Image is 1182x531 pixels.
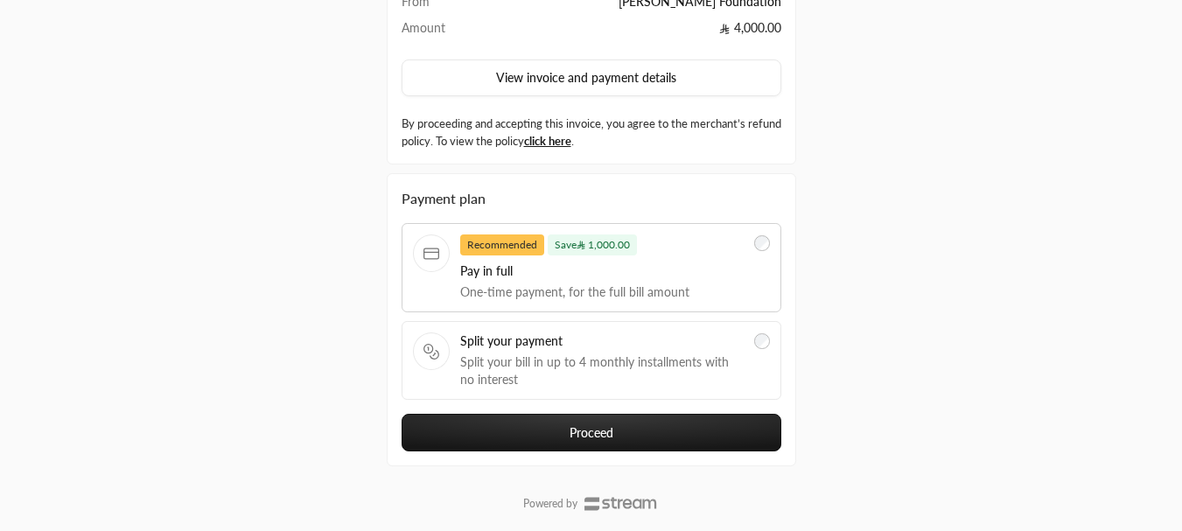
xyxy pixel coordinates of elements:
label: By proceeding and accepting this invoice, you agree to the merchant’s refund policy. To view the ... [402,115,781,150]
span: Split your payment [460,332,745,350]
div: Payment plan [402,188,781,209]
span: Split your bill in up to 4 monthly installments with no interest [460,353,745,388]
p: Powered by [523,497,577,511]
button: View invoice and payment details [402,59,781,96]
span: Save 1,000.00 [548,234,638,255]
span: Recommended [460,234,544,255]
span: One-time payment, for the full bill amount [460,283,745,301]
span: Pay in full [460,262,745,280]
input: RecommendedSave 1,000.00Pay in fullOne-time payment, for the full bill amount [754,235,770,251]
input: Split your paymentSplit your bill in up to 4 monthly installments with no interest [754,333,770,349]
td: 4,000.00 [481,19,780,45]
a: click here [524,134,571,148]
button: Proceed [402,414,781,451]
td: Amount [402,19,482,45]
